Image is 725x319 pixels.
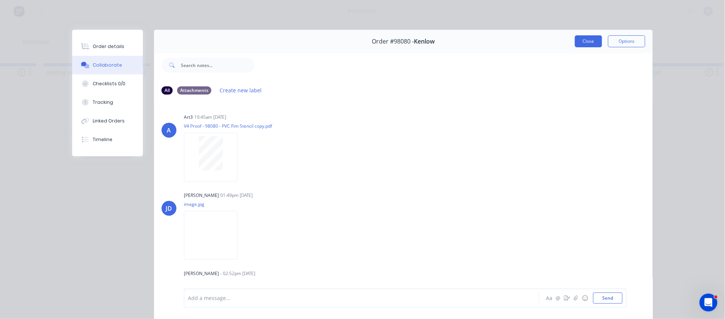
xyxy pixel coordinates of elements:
button: Send [593,293,623,304]
div: Attachments [177,86,211,95]
button: Linked Orders [72,112,143,130]
p: V4 Proof - 98080 - PVC Fim Stencil copy.pdf [184,123,272,129]
span: Kenlow [414,38,435,45]
button: Tracking [72,93,143,112]
button: Timeline [72,130,143,149]
button: ☺ [581,294,590,303]
div: JD [166,204,172,213]
p: image.jpg [184,201,245,207]
div: 10:45am [DATE] [194,114,226,121]
div: [PERSON_NAME] [184,270,219,277]
span: Order #98080 - [372,38,414,45]
div: art3 [184,114,193,121]
button: Close [575,35,602,47]
button: Collaborate [72,56,143,74]
button: Order details [72,37,143,56]
div: All [162,86,173,95]
button: @ [554,294,563,303]
div: [PERSON_NAME] [184,192,219,199]
button: Aa [545,294,554,303]
div: A [167,126,171,135]
div: Tracking [93,99,114,106]
div: 01:49pm [DATE] [220,192,253,199]
div: - 02:52pm [DATE] [220,270,255,277]
div: Order details [93,43,125,50]
div: Timeline [93,136,113,143]
div: Collaborate [93,62,122,68]
button: Checklists 0/0 [72,74,143,93]
div: Checklists 0/0 [93,80,126,87]
button: Options [608,35,645,47]
iframe: Intercom live chat [700,294,718,312]
button: Create new label [216,85,266,95]
div: Linked Orders [93,118,125,124]
input: Search notes... [181,58,255,73]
